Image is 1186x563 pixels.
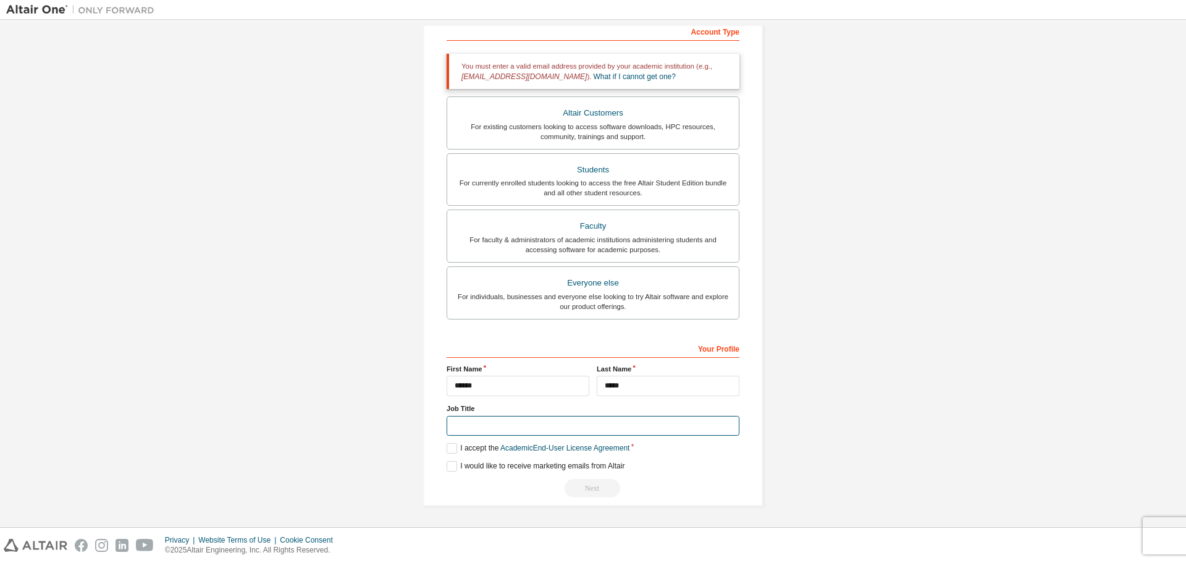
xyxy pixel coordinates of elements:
[75,539,88,552] img: facebook.svg
[280,535,340,545] div: Cookie Consent
[500,444,629,452] a: Academic End-User License Agreement
[447,461,625,472] label: I would like to receive marketing emails from Altair
[594,72,676,81] a: What if I cannot get one?
[447,479,739,497] div: You need to provide your academic email
[6,4,161,16] img: Altair One
[455,274,731,292] div: Everyone else
[455,178,731,198] div: For currently enrolled students looking to access the free Altair Student Edition bundle and all ...
[136,539,154,552] img: youtube.svg
[455,292,731,311] div: For individuals, businesses and everyone else looking to try Altair software and explore our prod...
[447,54,739,89] div: You must enter a valid email address provided by your academic institution (e.g., ).
[116,539,128,552] img: linkedin.svg
[455,218,731,235] div: Faculty
[461,72,587,81] span: [EMAIL_ADDRESS][DOMAIN_NAME]
[4,539,67,552] img: altair_logo.svg
[455,104,731,122] div: Altair Customers
[455,235,731,255] div: For faculty & administrators of academic institutions administering students and accessing softwa...
[455,122,731,142] div: For existing customers looking to access software downloads, HPC resources, community, trainings ...
[447,21,739,41] div: Account Type
[447,364,589,374] label: First Name
[455,161,731,179] div: Students
[447,443,629,454] label: I accept the
[198,535,280,545] div: Website Terms of Use
[95,539,108,552] img: instagram.svg
[447,404,739,413] label: Job Title
[447,338,739,358] div: Your Profile
[165,535,198,545] div: Privacy
[165,545,340,556] p: © 2025 Altair Engineering, Inc. All Rights Reserved.
[597,364,739,374] label: Last Name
